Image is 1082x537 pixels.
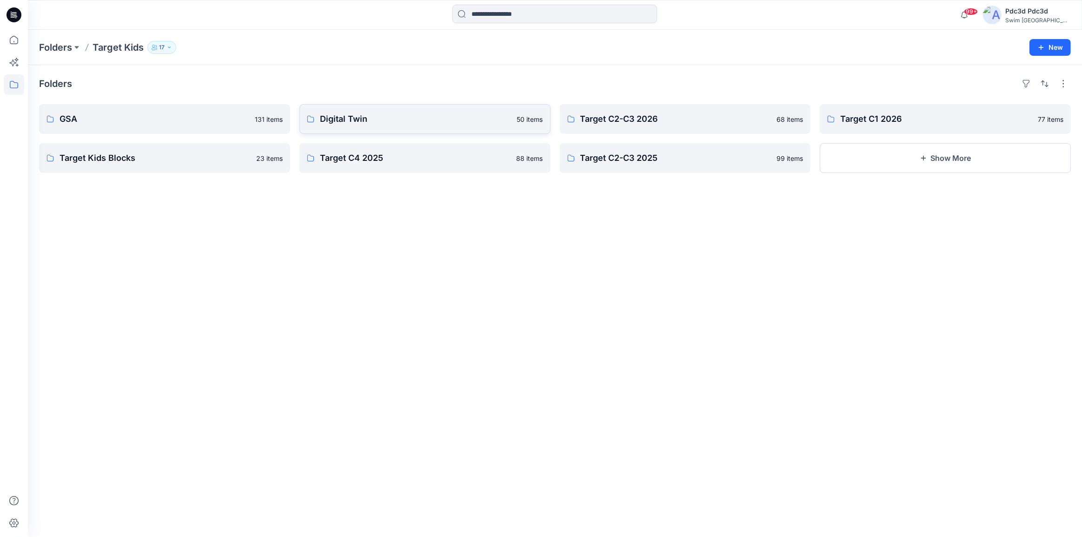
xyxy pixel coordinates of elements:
p: Digital Twin [320,113,511,126]
button: Show More [820,143,1071,173]
a: GSA131 items [39,104,290,134]
p: 17 [159,42,165,53]
p: Target C2-C3 2025 [580,152,771,165]
a: Digital Twin50 items [299,104,551,134]
p: 131 items [255,114,283,124]
button: New [1029,39,1071,56]
p: Target C4 2025 [320,152,511,165]
a: Target C4 202588 items [299,143,551,173]
a: Target C2-C3 202599 items [560,143,811,173]
p: Target C1 2026 [840,113,1032,126]
p: Target Kids Blocks [60,152,251,165]
h4: Folders [39,78,72,89]
p: 88 items [517,153,543,163]
p: 68 items [777,114,803,124]
a: Target C1 202677 items [820,104,1071,134]
p: Target Kids [93,41,144,54]
a: Folders [39,41,72,54]
div: Swim [GEOGRAPHIC_DATA] [1005,17,1070,24]
p: 77 items [1038,114,1063,124]
p: 50 items [517,114,543,124]
a: Target C2-C3 202668 items [560,104,811,134]
button: 17 [147,41,176,54]
div: Pdc3d Pdc3d [1005,6,1070,17]
p: Target C2-C3 2026 [580,113,771,126]
img: avatar [983,6,1002,24]
span: 99+ [964,8,978,15]
p: GSA [60,113,249,126]
a: Target Kids Blocks23 items [39,143,290,173]
p: 23 items [256,153,283,163]
p: 99 items [777,153,803,163]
